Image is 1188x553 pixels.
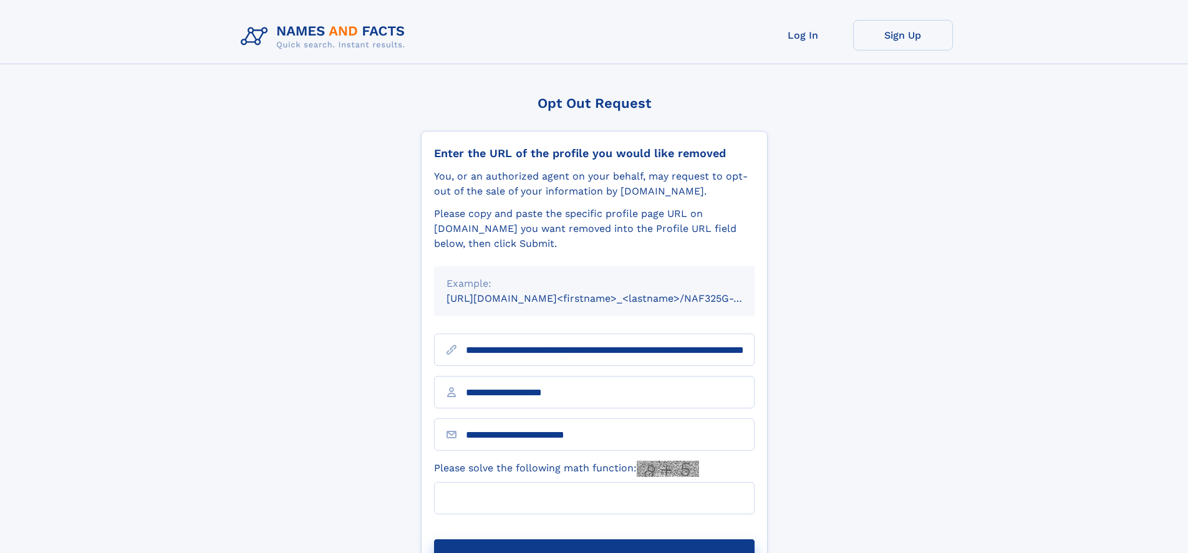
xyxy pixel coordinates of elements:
a: Log In [753,20,853,50]
img: Logo Names and Facts [236,20,415,54]
div: You, or an authorized agent on your behalf, may request to opt-out of the sale of your informatio... [434,169,755,199]
label: Please solve the following math function: [434,461,699,477]
small: [URL][DOMAIN_NAME]<firstname>_<lastname>/NAF325G-xxxxxxxx [447,292,778,304]
a: Sign Up [853,20,953,50]
div: Enter the URL of the profile you would like removed [434,147,755,160]
div: Opt Out Request [421,95,768,111]
div: Example: [447,276,742,291]
div: Please copy and paste the specific profile page URL on [DOMAIN_NAME] you want removed into the Pr... [434,206,755,251]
